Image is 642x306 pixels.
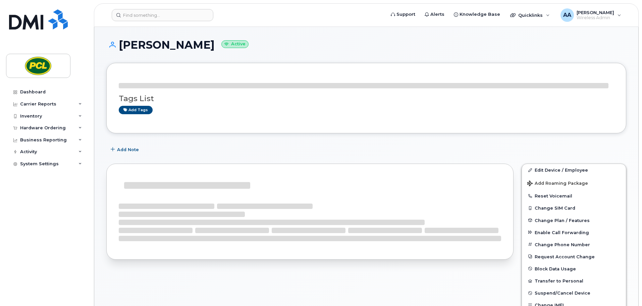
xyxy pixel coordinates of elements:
span: Change Plan / Features [535,218,590,223]
span: Add Roaming Package [527,181,588,187]
h1: [PERSON_NAME] [106,39,626,51]
span: Add Note [117,146,139,153]
button: Add Note [106,143,145,156]
button: Request Account Change [522,251,626,263]
h3: Tags List [119,94,614,103]
button: Change Plan / Features [522,214,626,226]
small: Active [221,40,249,48]
a: Add tags [119,106,153,114]
button: Reset Voicemail [522,190,626,202]
button: Block Data Usage [522,263,626,275]
button: Add Roaming Package [522,176,626,190]
button: Suspend/Cancel Device [522,287,626,299]
span: Enable Call Forwarding [535,230,589,235]
button: Change SIM Card [522,202,626,214]
span: Suspend/Cancel Device [535,291,590,296]
a: Edit Device / Employee [522,164,626,176]
button: Transfer to Personal [522,275,626,287]
button: Change Phone Number [522,238,626,251]
button: Enable Call Forwarding [522,226,626,238]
